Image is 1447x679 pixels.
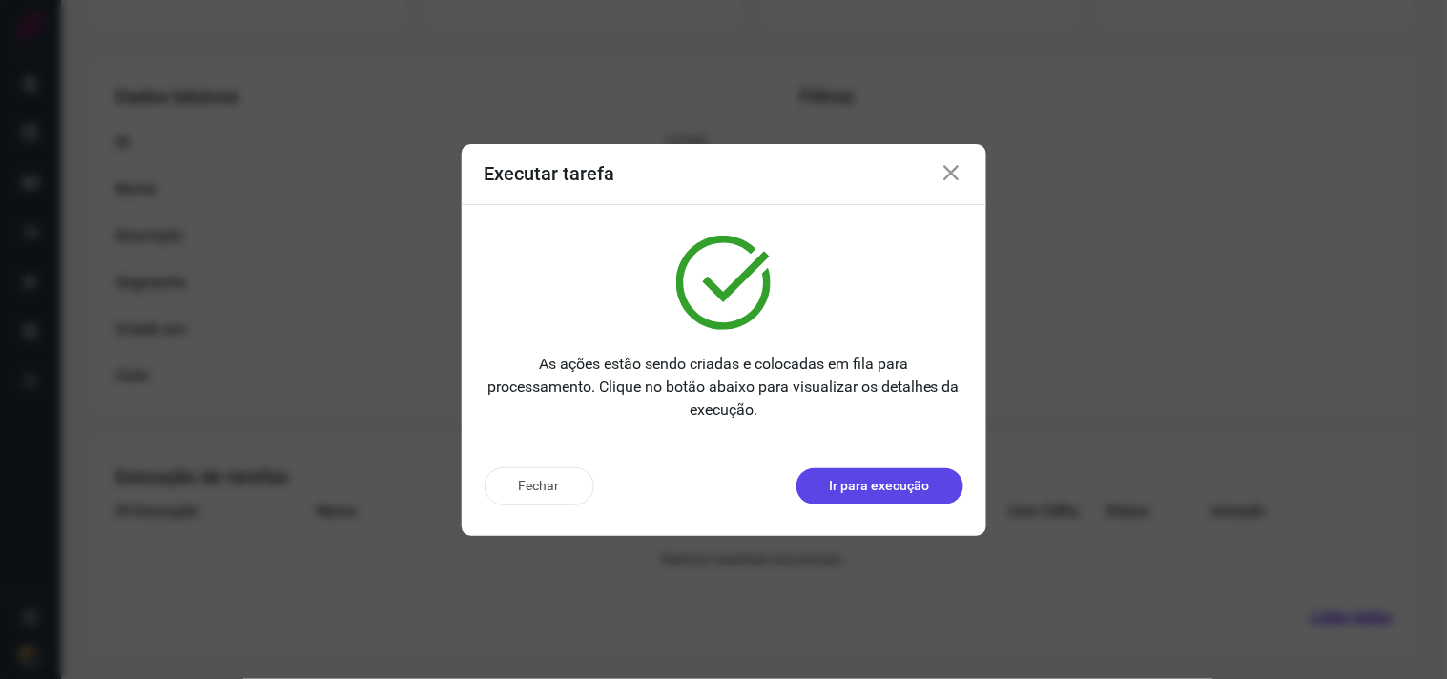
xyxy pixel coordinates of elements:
button: Ir para execução [796,468,963,504]
p: As ações estão sendo criadas e colocadas em fila para processamento. Clique no botão abaixo para ... [485,353,963,422]
h3: Executar tarefa [485,162,615,185]
button: Fechar [485,467,594,505]
img: verified.svg [676,236,771,330]
p: Ir para execução [830,476,930,496]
